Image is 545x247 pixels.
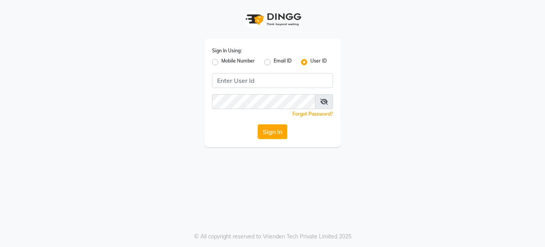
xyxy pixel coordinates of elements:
label: User ID [310,57,327,67]
input: Username [212,73,333,88]
label: Sign In Using: [212,47,242,54]
img: logo1.svg [241,8,304,31]
a: Forgot Password? [292,111,333,117]
label: Email ID [274,57,292,67]
label: Mobile Number [221,57,255,67]
input: Username [212,94,315,109]
button: Sign In [258,124,287,139]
